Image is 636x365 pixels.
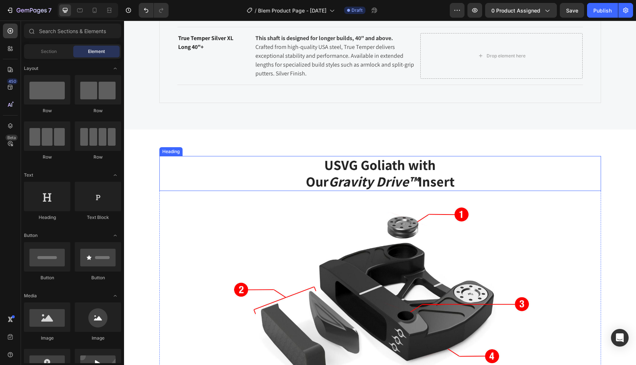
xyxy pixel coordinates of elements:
span: Toggle open [109,169,121,181]
div: Text Block [75,214,121,221]
div: Image [75,335,121,341]
div: Row [75,154,121,160]
div: Drop element here [363,32,402,38]
div: Row [75,107,121,114]
button: Publish [587,3,618,18]
div: Publish [593,7,612,14]
span: Button [24,232,38,239]
i: Gravity Drive™ [205,152,294,170]
div: Image [24,335,70,341]
span: Save [566,7,578,14]
span: Element [88,48,105,55]
span: 0 product assigned [491,7,540,14]
div: Heading [24,214,70,221]
span: Draft [351,7,363,14]
div: Undo/Redo [139,3,169,18]
iframe: To enrich screen reader interactions, please activate Accessibility in Grammarly extension settings [124,21,636,365]
span: Toggle open [109,63,121,74]
span: Blem Product Page - [DATE] [258,7,326,14]
span: Toggle open [109,230,121,241]
span: Media [24,293,37,299]
button: 0 product assigned [485,3,557,18]
h2: USVG Goliath with Our Insert [35,135,477,170]
button: 7 [3,3,55,18]
div: Button [75,274,121,281]
span: Section [41,48,57,55]
div: Beta [6,135,18,141]
span: / [255,7,257,14]
span: Layout [24,65,38,72]
button: Save [560,3,584,18]
div: Button [24,274,70,281]
span: Toggle open [109,290,121,302]
div: Row [24,154,70,160]
input: Search Sections & Elements [24,24,121,38]
div: Open Intercom Messenger [611,329,629,347]
p: 7 [48,6,52,15]
div: 450 [7,78,18,84]
div: Row [24,107,70,114]
span: Text [24,172,33,178]
div: Heading [37,128,57,134]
